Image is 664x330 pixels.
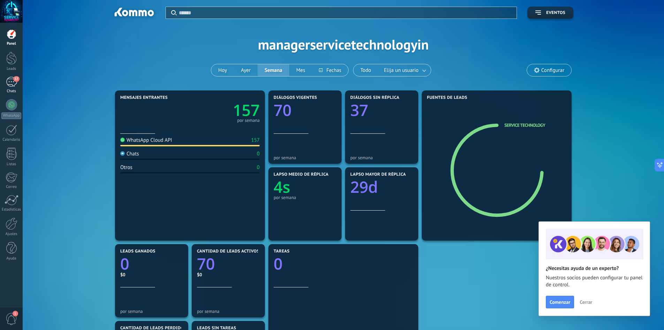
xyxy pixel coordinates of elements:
span: 1 [13,311,18,316]
div: por semana [274,155,336,160]
div: Chats [120,151,139,157]
span: Fuentes de leads [427,95,467,100]
div: Ayuda [1,256,22,261]
div: Correo [1,185,22,189]
text: 4s [274,176,290,198]
div: WhatsApp Cloud API [120,137,172,144]
h2: ¿Necesitas ayuda de un experto? [546,265,643,272]
div: 0 [257,164,260,171]
span: 37 [13,76,19,82]
div: por semana [120,309,183,314]
span: Configurar [541,67,564,73]
button: Cerrar [577,297,595,307]
button: Semana [258,64,289,76]
span: Nuestros socios pueden configurar tu panel de control. [546,274,643,288]
span: Lapso mayor de réplica [350,172,406,177]
div: Chats [1,89,22,94]
div: por semana [237,119,260,122]
button: Eventos [527,7,573,19]
div: $0 [197,272,260,278]
div: 157 [251,137,260,144]
button: Comenzar [546,296,574,308]
a: 0 [120,253,183,274]
a: 0 [274,253,413,274]
img: Chats [120,151,125,156]
div: Estadísticas [1,207,22,212]
button: Todo [353,64,378,76]
span: Mensajes entrantes [120,95,168,100]
span: Diálogos sin réplica [350,95,399,100]
div: Calendario [1,138,22,142]
span: Lapso medio de réplica [274,172,329,177]
span: Diálogos vigentes [274,95,317,100]
div: Leads [1,67,22,71]
img: WhatsApp Cloud API [120,138,125,142]
text: 157 [233,100,260,121]
div: WhatsApp [1,112,21,119]
span: Tareas [274,249,290,254]
span: Eventos [546,10,565,15]
div: por semana [274,195,336,200]
text: 29d [350,176,378,198]
div: Ajustes [1,232,22,236]
span: Elija un usuario [383,66,420,75]
text: 0 [274,253,283,274]
div: Otros [120,164,132,171]
a: 70 [197,253,260,274]
div: 0 [257,151,260,157]
text: 70 [274,100,291,121]
button: Hoy [211,64,234,76]
span: Cantidad de leads activos [197,249,259,254]
span: Leads ganados [120,249,155,254]
a: Service Technology [504,122,545,128]
button: Mes [289,64,312,76]
div: $0 [120,272,183,278]
text: 37 [350,100,368,121]
button: Fechas [312,64,348,76]
div: por semana [350,155,413,160]
span: Comenzar [550,300,570,305]
button: Ayer [234,64,258,76]
div: Panel [1,42,22,46]
span: Cerrar [580,300,592,305]
div: por semana [197,309,260,314]
button: Elija un usuario [378,64,431,76]
div: Listas [1,162,22,167]
a: 29d [350,176,413,198]
text: 0 [120,253,129,274]
text: 70 [197,253,215,274]
a: 157 [190,100,260,121]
